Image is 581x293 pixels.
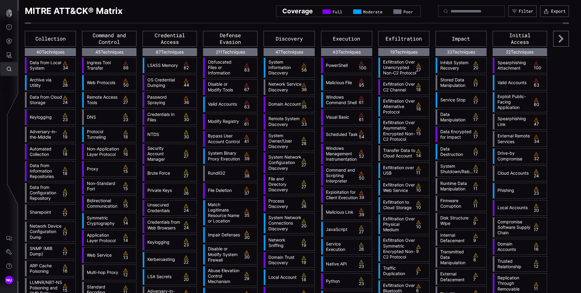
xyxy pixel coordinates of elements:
[323,132,359,137] a: Scheduled Task
[264,31,315,47] div: Discovery
[144,112,180,123] a: Credentials In Files
[494,219,530,236] a: Compromise Software Supply Chain
[244,250,256,259] div: 30
[205,150,241,161] a: System Binary Proxy Execution
[380,165,416,176] a: Exfiltration over USB
[534,97,545,107] div: 60
[416,266,428,275] div: 7
[494,150,530,161] a: Drive-by Compromise
[301,100,313,109] div: 35
[363,9,382,14] span: Moderate
[184,95,195,104] div: 36
[184,221,195,230] div: 24
[144,239,180,245] a: Keylogging
[205,170,241,176] a: Rundll32
[244,83,256,92] div: 67
[63,247,74,256] div: 17
[205,188,241,193] a: File Deletion
[265,116,301,127] a: Remote System Discovery
[534,78,545,87] div: 63
[437,271,473,282] a: External Defacement
[282,7,313,15] h2: Coverage
[301,137,313,146] div: 28
[416,183,428,192] div: 10
[123,182,135,191] div: 15
[301,255,313,265] div: 19
[359,208,370,217] div: 39
[494,80,530,85] a: Valid Accounts
[301,219,313,228] div: 20
[84,80,120,85] a: Web Protocols
[494,116,530,127] a: Spearphishing Link
[265,275,301,280] a: Local Account
[359,242,370,251] div: 26
[437,60,473,71] a: Inhibit System Recovery
[359,130,370,139] div: 54
[123,95,135,104] div: 27
[27,146,63,157] a: Automated Collection
[493,31,547,47] div: Initial Access
[184,130,195,139] div: 30
[144,77,180,88] a: OS Credential Dumping
[184,238,195,247] div: 23
[27,209,63,215] a: Sharepoint
[203,48,258,56] div: 211 Techniques
[63,78,74,87] div: 28
[323,94,359,105] a: Windows Command Shell
[416,102,428,111] div: 18
[205,59,241,76] a: Obfuscated Files or Information
[508,5,537,17] button: Filter
[473,147,485,156] div: 17
[265,237,301,248] a: Network Sniffing
[437,77,473,88] a: Stored Data Manipulation
[144,170,180,176] a: Brute Force
[359,149,370,158] div: 52
[123,251,135,260] div: 13
[494,94,530,110] a: Exploit Public-Facing Application
[301,199,313,208] div: 26
[437,232,473,243] a: Internal Defacement
[437,215,473,226] a: Disk Structure Wipe
[359,95,370,104] div: 61
[63,95,74,104] div: 24
[323,241,359,252] a: Service Execution
[534,259,545,268] div: 12
[301,117,313,126] div: 33
[534,117,545,126] div: 47
[27,263,63,274] a: ARP Cache Poisoning
[244,100,256,109] div: 63
[323,189,359,200] a: Exploitation for Client Execution
[519,8,533,14] div: Filter
[380,199,416,210] a: Exfiltration to Cloud Storage
[416,63,428,72] div: 27
[437,97,473,103] a: Service Stop
[144,63,180,68] a: LSASS Memory
[184,203,195,212] div: 24
[84,166,120,172] a: Proxy
[123,216,135,225] div: 14
[378,48,429,56] div: 19 Techniques
[403,9,413,14] span: Poor
[0,273,18,287] button: NU
[84,270,120,275] a: Multi-hop Proxy
[144,274,180,279] a: LSA Secrets
[380,148,416,159] a: Transfer Data to Cloud Account
[323,227,359,232] a: JavaScript
[203,31,258,47] div: Defense Evasion
[184,61,195,70] div: 62
[473,113,485,122] div: 17
[84,181,120,192] a: Non-Standard Port
[416,244,428,253] div: 9
[25,5,123,17] h1: MITRE ATT&CK® Matrix
[437,181,473,192] a: Runtime Data Manipulation
[493,48,547,56] div: 22 Techniques
[63,283,74,292] div: 15
[473,95,485,104] div: 17
[205,133,241,144] a: Bypass User Account Control
[323,278,359,284] a: Python
[473,272,485,281] div: 7
[473,164,485,173] div: 12
[323,167,359,184] a: Command and Scripting Interpreter
[416,149,428,158] div: 14
[301,83,313,92] div: 36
